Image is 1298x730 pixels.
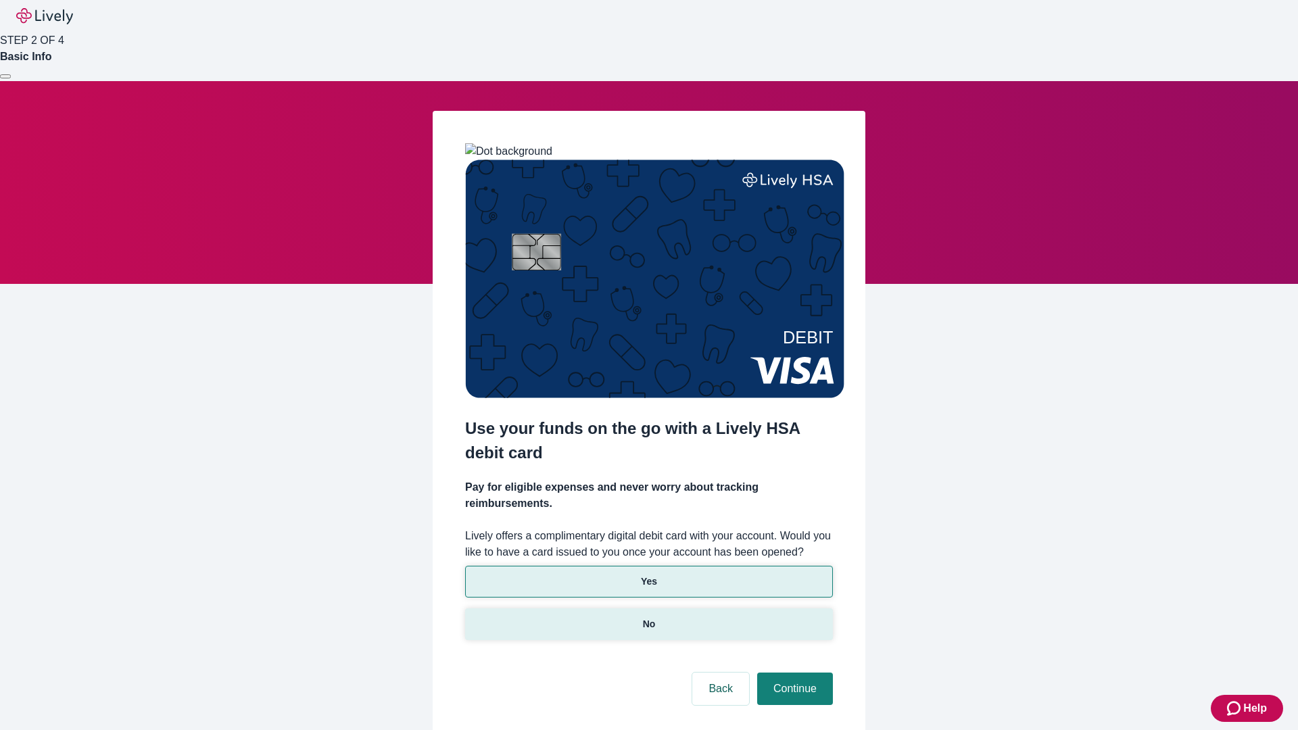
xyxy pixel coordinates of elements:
[465,528,833,560] label: Lively offers a complimentary digital debit card with your account. Would you like to have a card...
[465,566,833,598] button: Yes
[643,617,656,631] p: No
[1243,700,1267,716] span: Help
[465,143,552,160] img: Dot background
[692,673,749,705] button: Back
[641,575,657,589] p: Yes
[465,416,833,465] h2: Use your funds on the go with a Lively HSA debit card
[1211,695,1283,722] button: Zendesk support iconHelp
[465,479,833,512] h4: Pay for eligible expenses and never worry about tracking reimbursements.
[16,8,73,24] img: Lively
[1227,700,1243,716] svg: Zendesk support icon
[465,160,844,398] img: Debit card
[465,608,833,640] button: No
[757,673,833,705] button: Continue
